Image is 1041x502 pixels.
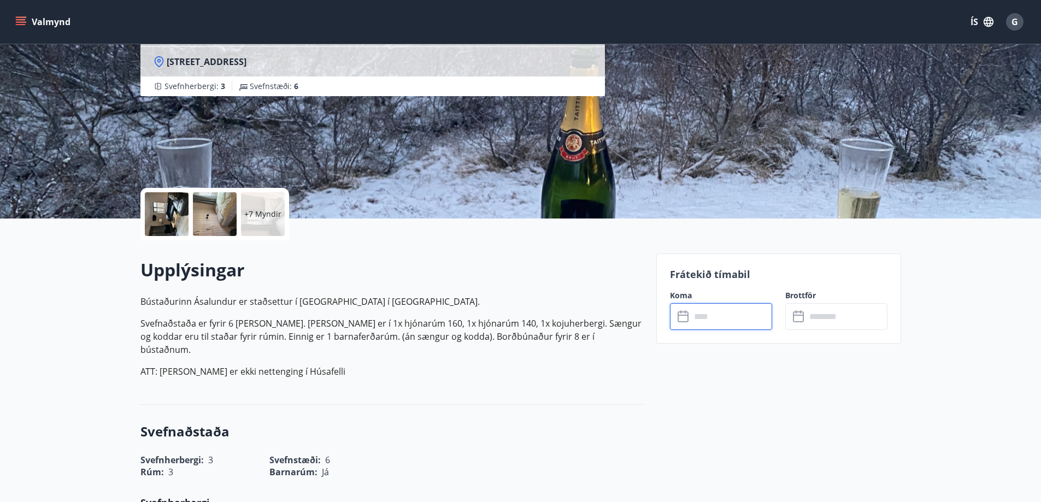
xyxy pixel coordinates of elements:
label: Brottför [785,290,887,301]
label: Koma [670,290,772,301]
button: G [1002,9,1028,35]
button: ÍS [964,12,999,32]
span: 6 [294,81,298,91]
span: G [1011,16,1018,28]
span: Barnarúm : [269,466,317,478]
span: Rúm : [140,466,164,478]
span: Svefnstæði : [250,81,298,92]
h3: Svefnaðstaða [140,422,643,441]
button: menu [13,12,75,32]
p: Svefnaðstaða er fyrir 6 [PERSON_NAME]. [PERSON_NAME] er í 1x hjónarúm 160, 1x hjónarúm 140, 1x ko... [140,317,643,356]
p: Bústaðurinn Ásalundur er staðsettur í [GEOGRAPHIC_DATA] í [GEOGRAPHIC_DATA]. [140,295,643,308]
p: Frátekið tímabil [670,267,887,281]
span: Svefnherbergi : [164,81,225,92]
p: ATT: [PERSON_NAME] er ekki nettenging í Húsafelli [140,365,643,378]
h2: Upplýsingar [140,258,643,282]
span: 3 [221,81,225,91]
span: [STREET_ADDRESS] [167,56,246,68]
span: 3 [168,466,173,478]
p: +7 Myndir [244,209,281,220]
span: Já [322,466,329,478]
